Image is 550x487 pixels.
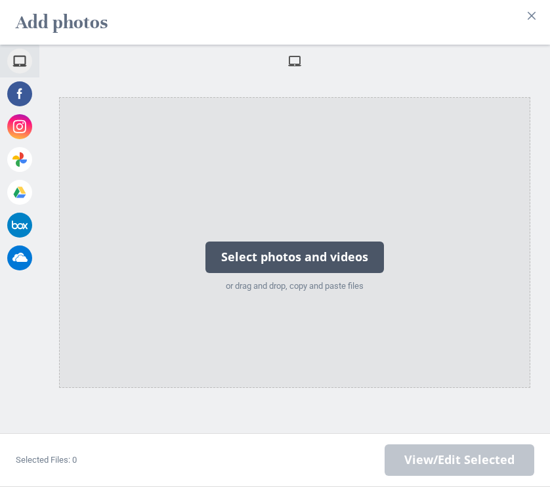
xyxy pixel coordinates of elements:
[205,280,384,293] div: or drag and drop, copy and paste files
[385,444,534,476] span: Next
[287,54,302,68] span: My Device
[404,453,515,467] span: View/Edit Selected
[521,5,542,26] button: Close
[205,242,384,273] div: Select photos and videos
[16,5,108,39] h2: Add photos
[16,455,77,465] span: Selected Files: 0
